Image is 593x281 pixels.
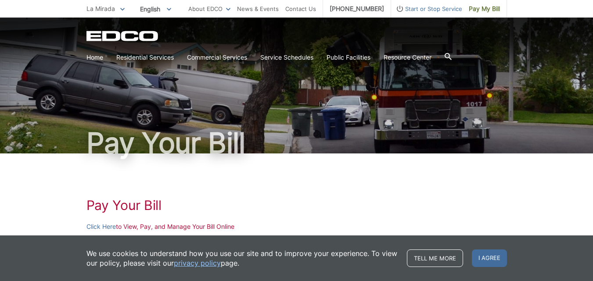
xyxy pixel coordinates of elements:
a: Service Schedules [260,53,313,62]
a: About EDCO [188,4,230,14]
a: News & Events [237,4,279,14]
a: EDCD logo. Return to the homepage. [86,31,159,41]
a: Home [86,53,103,62]
a: Click Here [86,222,116,231]
a: Commercial Services [187,53,247,62]
a: Resource Center [384,53,431,62]
p: to View, Pay, and Manage Your Bill Online [86,222,507,231]
a: Tell me more [407,249,463,267]
span: Pay My Bill [469,4,500,14]
span: I agree [472,249,507,267]
a: privacy policy [174,258,221,268]
p: We use cookies to understand how you use our site and to improve your experience. To view our pol... [86,249,398,268]
span: La Mirada [86,5,115,12]
a: Contact Us [285,4,316,14]
h1: Pay Your Bill [86,197,507,213]
a: Public Facilities [327,53,370,62]
h1: Pay Your Bill [86,129,507,157]
a: Residential Services [116,53,174,62]
span: English [133,2,178,16]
